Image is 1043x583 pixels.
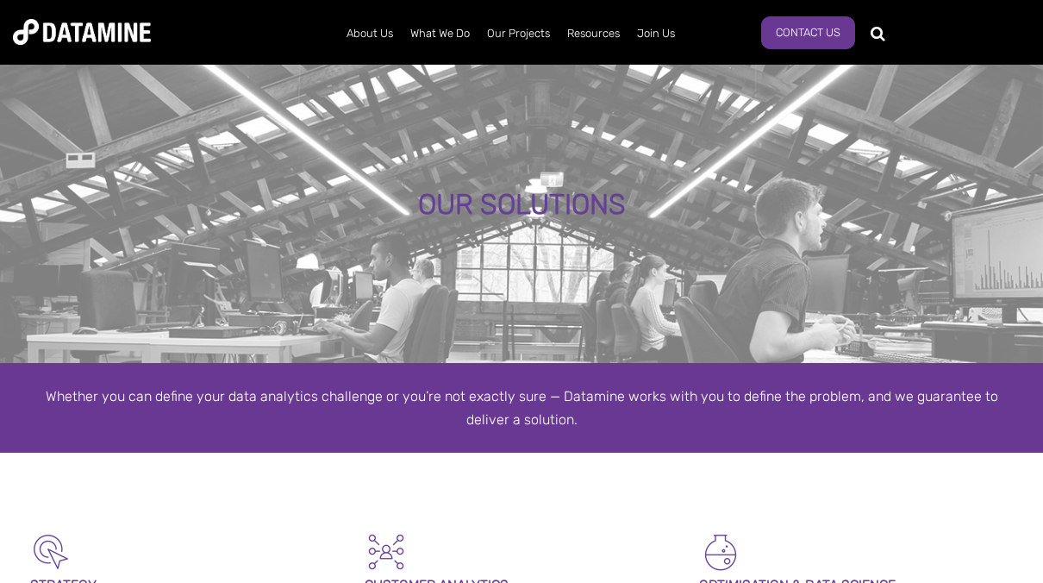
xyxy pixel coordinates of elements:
a: Resources [559,11,628,56]
a: Our Projects [478,11,559,56]
img: Datamine [13,19,151,45]
a: Contact Us [761,16,855,49]
img: Customer Analytics [365,530,408,574]
img: Strategy-1 [30,530,73,574]
div: Whether you can define your data analytics challenge or you’re not exactly sure — Datamine works ... [30,385,1013,431]
div: OUR SOLUTIONS [127,190,917,221]
a: Join Us [628,11,684,56]
img: Optimisation & Data Science [699,530,742,574]
a: About Us [338,11,402,56]
a: What We Do [402,11,478,56]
